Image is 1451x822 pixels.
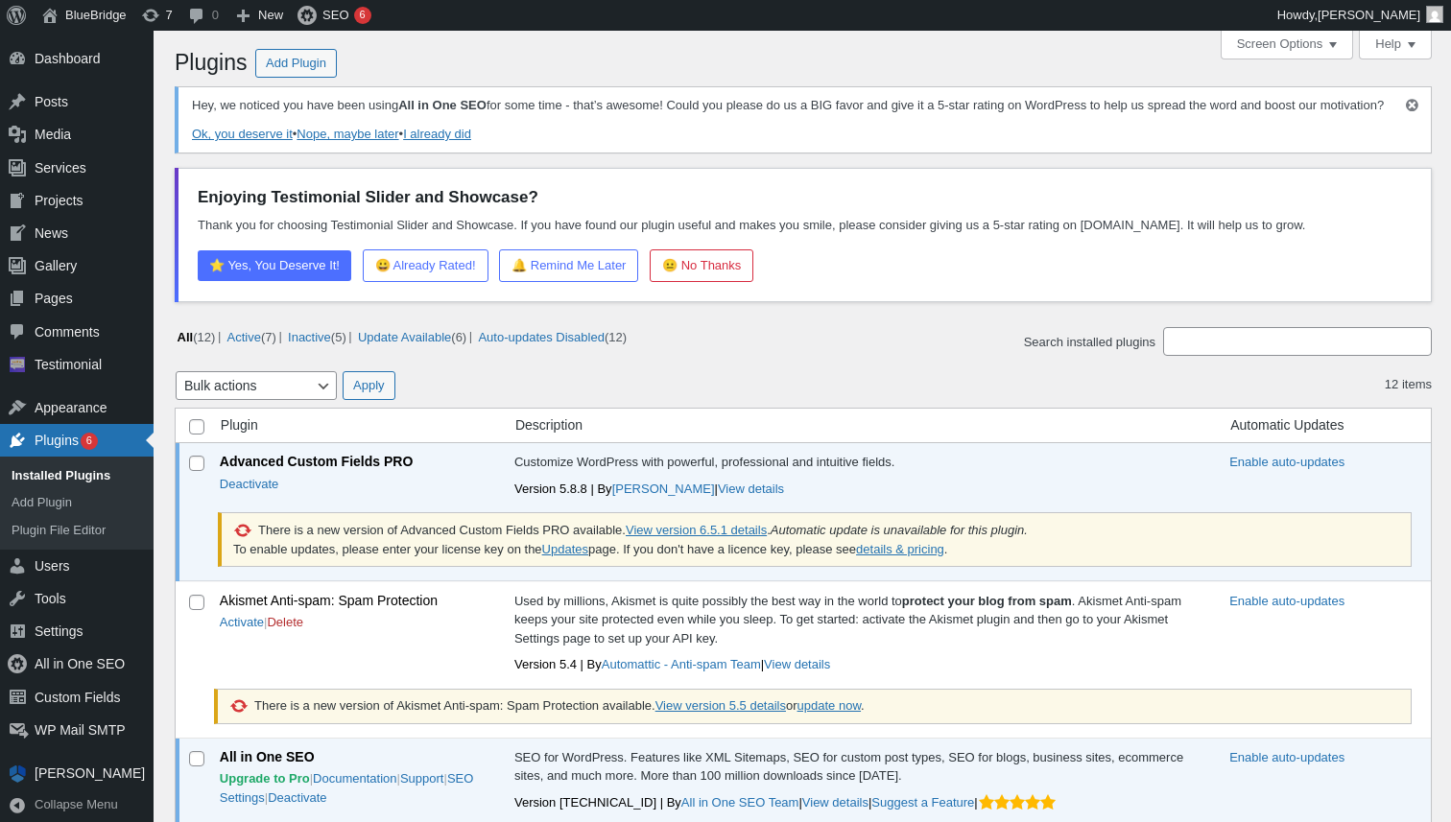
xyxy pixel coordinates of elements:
a: I already did [403,127,471,141]
label: Search installed plugins [1024,333,1155,352]
a: Enable auto-updates [1229,455,1344,469]
a: Upgrade to Pro [220,771,310,786]
a: [PERSON_NAME] [612,481,715,496]
span: 😀 Already Rated! [375,258,476,272]
a: View Akismet Anti-spam: Spam Protection version 5.5 details [655,698,786,713]
a: 😀 Already Rated! [363,249,488,282]
strong: All in One SEO [220,748,494,767]
a: Ok, you deserve it [192,127,293,141]
strong: Akismet Anti-spam: Spam Protection [220,592,494,611]
a: Suggest a Feature [871,795,974,810]
a: Rate AIOSEO [978,795,1055,810]
a: All(12) [175,327,218,346]
strong: All in One SEO [398,98,487,112]
p: There is a new version of Akismet Anti-spam: Spam Protection available. or . [229,696,1399,716]
a: Deactivate Advanced Custom Fields PRO [220,477,278,491]
span: 6 [86,434,92,446]
div: Version 5.4 | By | [514,655,1212,674]
em: Automatic update is unavailable for this plugin. [771,523,1028,537]
a: Inactive(5) [285,327,348,346]
a: Update Available(6) [355,327,468,346]
div: Version 5.8.8 | By | [514,480,1212,499]
button: Help [1359,31,1432,59]
li: | [175,324,221,349]
h3: Enjoying Testimonial Slider and Showcase? [198,188,1412,207]
span: (12) [193,329,215,343]
span: SEO [322,8,348,22]
a: Automattic - Anti-spam Team [602,657,761,671]
a: 😐 No Thanks [650,249,753,282]
span: | [220,771,474,805]
a: Add Plugin [255,49,337,78]
a: 🔔 Remind Me Later [499,249,638,282]
span: ⭐ Yes, You Deserve It! [209,258,340,272]
a: View Advanced Custom Fields PRO version 6.5.1 details [626,523,767,537]
span: | [313,771,400,786]
p: • • [190,123,1394,146]
span: 🔔 Remind Me Later [511,258,626,272]
span: (5) [331,329,346,343]
p: There is a new version of Advanced Custom Fields PRO available. . To enable updates, please enter... [233,521,1399,559]
a: Nope, maybe later [297,127,398,141]
a: Documentation [313,771,396,786]
a: More information about All in One SEO [802,795,868,810]
th: Plugin [211,409,506,444]
span: | [220,615,268,629]
span: | [400,771,447,786]
a: All in One SEO Team [681,795,799,810]
li: | [285,324,351,349]
a: details & pricing [856,542,944,556]
a: Enable auto-updates [1229,750,1344,764]
a: Updates [542,542,588,556]
a: Support [400,771,444,786]
a: More information about Advanced Custom Fields PRO [718,481,784,496]
a: Active(7) [225,327,278,346]
strong: Advanced Custom Fields PRO [220,453,494,472]
strong: protect your blog from spam [902,594,1072,608]
div: 6 [354,7,371,24]
button: Dismiss this notice. [1393,87,1430,124]
p: Customize WordPress with powerful, professional and intuitive fields. [514,453,1212,472]
a: Deactivate All in One SEO [268,790,326,805]
li: | [225,324,282,349]
a: ⭐ Yes, You Deserve It! [198,250,351,281]
p: Used by millions, Akismet is quite possibly the best way in the world to . Akismet Anti-spam keep... [514,592,1212,648]
a: More information about Akismet Anti-spam: Spam Protection [764,657,830,671]
a: SEO Settings [220,771,474,805]
input: Apply [343,371,395,400]
a: Auto-updates Disabled(12) [476,327,630,346]
span: [PERSON_NAME] [1318,8,1420,22]
h1: Plugins [175,40,247,82]
a: Update Akismet Anti-spam: Spam Protection now [797,698,862,713]
span: 12 items [1385,376,1432,393]
a: Delete Akismet Anti-spam: Spam Protection [267,615,303,629]
a: Enable auto-updates [1229,594,1344,608]
span: (7) [261,329,276,343]
button: Screen Options [1221,31,1354,59]
th: Automatic Updates [1221,409,1431,444]
th: Description [506,409,1221,444]
p: Hey, we noticed you have been using for some time - that’s awesome! Could you please do us a BIG ... [190,94,1394,117]
span: (6) [451,329,466,343]
div: Version [TECHNICAL_ID] | By | | | [514,793,1212,812]
p: SEO for WordPress. Features like XML Sitemaps, SEO for custom post types, SEO for blogs, business... [514,748,1212,786]
li: | [355,324,472,349]
span: (12) [605,329,627,343]
span: | [220,771,313,786]
a: Activate Akismet Anti-spam: Spam Protection [220,615,264,629]
span: 😐 No Thanks [662,258,741,272]
p: Thank you for choosing Testimonial Slider and Showcase. If you have found our plugin useful and m... [198,216,1412,235]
